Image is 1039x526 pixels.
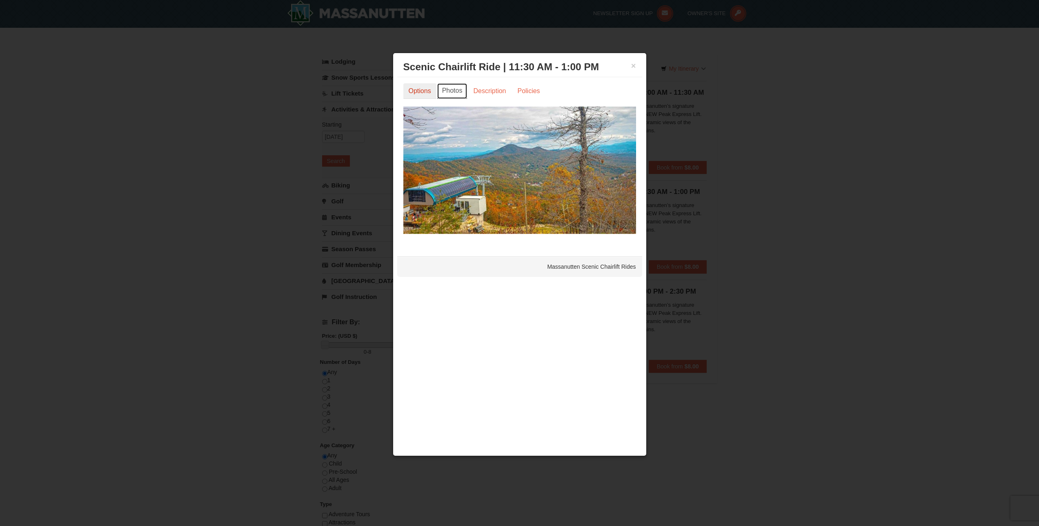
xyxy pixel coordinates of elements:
a: Options [403,83,436,99]
h3: Scenic Chairlift Ride | 11:30 AM - 1:00 PM [403,61,636,73]
a: Description [468,83,511,99]
div: Massanutten Scenic Chairlift Rides [397,256,642,277]
a: Policies [512,83,545,99]
button: × [631,62,636,70]
img: 24896431-13-a88f1aaf.jpg [403,107,636,234]
a: Photos [437,83,467,99]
